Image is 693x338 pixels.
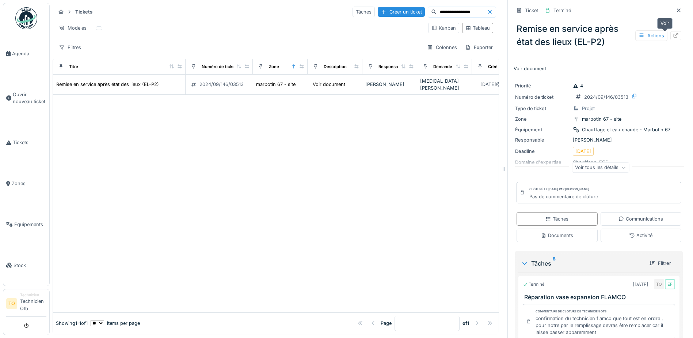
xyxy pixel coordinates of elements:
div: Page [381,320,392,327]
div: Showing 1 - 1 of 1 [56,320,88,327]
div: confirmation du technicien flamco que tout est en ordre , pour notre par le remplissage devras êt... [536,315,672,336]
div: 2024/09/146/03513 [199,81,244,88]
div: Exporter [462,42,496,53]
div: Remise en service après état des lieux (EL-P2) [514,19,684,52]
strong: Tickets [72,8,95,15]
div: [PERSON_NAME] [365,81,414,88]
span: Stock [14,262,46,269]
div: Filtrer [646,258,674,268]
span: Équipements [14,221,46,228]
div: Modèles [56,23,90,33]
div: Pas de commentaire de clôture [529,193,598,200]
div: Voir tous les détails [572,162,629,173]
a: Tickets [3,122,49,163]
div: 4 [573,82,583,89]
div: [DATE] [575,148,591,155]
a: TO TechnicienTechnicien Otb [6,292,46,317]
div: Tâches [521,259,643,268]
div: TO [654,279,664,289]
div: EF [665,279,675,289]
div: Remise en service après état des lieux (EL-P2) [56,81,159,88]
div: [PERSON_NAME] [515,136,683,143]
div: Documents [541,232,573,239]
div: Tableau [465,25,490,31]
span: Zones [12,180,46,187]
div: Voir document [313,81,345,88]
div: Description [324,64,347,70]
a: Stock [3,245,49,286]
img: Badge_color-CXgf-gQk.svg [15,7,37,29]
div: [DATE] [633,281,648,288]
strong: of 1 [462,320,469,327]
div: Colonnes [424,42,460,53]
sup: 5 [553,259,556,268]
div: Créer un ticket [378,7,425,17]
div: Demandé par [433,64,460,70]
div: Numéro de ticket [515,94,570,101]
div: Responsable [378,64,404,70]
div: Tâches [353,7,375,17]
div: Numéro de ticket [202,64,236,70]
span: Agenda [12,50,46,57]
div: Zone [269,64,279,70]
div: Chauffage et eau chaude - Marbotin 67 [582,126,670,133]
div: [MEDICAL_DATA][PERSON_NAME] [420,78,469,91]
div: marbotin 67 - site [582,116,621,123]
li: TO [6,298,17,309]
div: items per page [91,320,140,327]
div: Deadline [515,148,570,155]
a: Équipements [3,204,49,245]
div: Projet [582,105,595,112]
div: Tâches [545,215,568,222]
div: Zone [515,116,570,123]
div: Technicien [20,292,46,298]
div: Filtres [56,42,84,53]
div: Terminé [523,281,545,288]
span: Tickets [13,139,46,146]
a: Agenda [3,33,49,74]
div: [DATE] @ 11:54:09 [480,81,519,88]
span: Ouvrir nouveau ticket [13,91,46,105]
div: 2024/09/146/03513 [584,94,628,101]
div: Type de ticket [515,105,570,112]
div: Créé le [488,64,502,70]
li: Technicien Otb [20,292,46,315]
p: Voir document [514,65,684,72]
div: Activité [629,232,652,239]
a: Ouvrir nouveau ticket [3,74,49,122]
div: Titre [69,64,78,70]
div: Ticket [525,7,538,14]
div: Priorité [515,82,570,89]
h3: Réparation vase expansion FLAMCO [524,294,677,301]
div: Commentaire de clôture de Technicien Otb [536,309,606,314]
div: Communications [618,215,663,222]
a: Zones [3,163,49,204]
div: Clôturé le [DATE] par [PERSON_NAME] [529,187,589,192]
div: Terminé [553,7,571,14]
div: Responsable [515,136,570,143]
div: marbotin 67 - site [256,81,296,88]
div: Équipement [515,126,570,133]
div: Kanban [431,25,456,31]
div: Voir [657,18,673,29]
div: Actions [635,30,667,41]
